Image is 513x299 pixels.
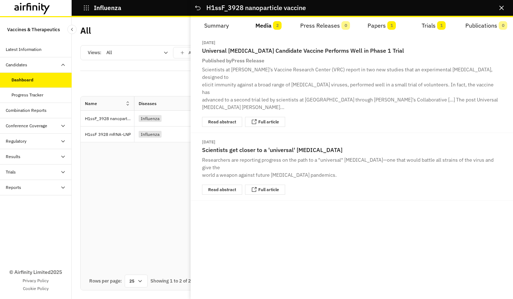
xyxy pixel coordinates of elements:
div: Influenza [139,115,162,122]
h2: Scientists get closer to a 'universal' [MEDICAL_DATA] [202,147,502,153]
div: Read abstract [208,120,236,124]
div: Conference Coverage [6,123,47,129]
div: Showing 1 to 2 of 2 results [150,277,207,285]
div: [DATE] [202,39,215,46]
div: Influenza [139,131,162,138]
p: H1ssF_3928 nanoparticle vaccine [85,115,134,122]
span: 1 [437,21,446,30]
p: H1ssF 3928 mRNA-LNP [85,131,134,138]
a: Full article [258,120,279,124]
span: elicit immunity against a broad range of [MEDICAL_DATA] viruses, performed well in a small trial ... [202,81,494,95]
button: Papers [356,17,408,34]
div: Trials [6,169,16,175]
p: Add View [188,50,207,55]
div: Published by Press Release [202,57,264,65]
span: ... [280,104,284,110]
span: advanced to a second trial led by scientists at [GEOGRAPHIC_DATA] through [PERSON_NAME]’s Collabo... [202,96,498,110]
span: 0 [499,21,507,30]
div: Read abstract [208,188,236,192]
button: Press Releases [294,17,356,34]
a: Privacy Policy [23,277,49,284]
button: Influenza [83,2,121,14]
span: Scientists at [PERSON_NAME]’s Vaccine Research Center (VRC) report in two new studies that an exp... [202,66,493,80]
span: world a weapon against future [MEDICAL_DATA] pandemics. [202,172,337,178]
p: Vaccines & Therapeutics [7,23,60,36]
button: Trials [408,17,460,34]
span: 1 [387,21,396,30]
div: Results [6,153,20,160]
h2: Universal [MEDICAL_DATA] Candidate Vaccine Performs Well in Phase 1 Trial [202,47,502,54]
div: Regulatory [6,138,27,144]
button: Media [243,17,294,34]
div: Diseases [139,100,157,107]
div: Dashboard [11,77,33,83]
div: Combination Reports [6,107,47,114]
button: Close Sidebar [67,25,77,34]
div: Name [85,100,97,107]
button: Summary [191,17,243,34]
h2: All [80,25,91,36]
button: save changes [173,47,214,58]
div: 25 [125,275,148,288]
div: Latest Information [6,46,42,53]
div: Candidates [6,62,27,68]
p: © Airfinity Limited 2025 [9,269,62,276]
div: Rows per page: [89,277,122,285]
span: 2 [273,21,282,30]
a: Full article [258,188,279,192]
button: Publications [460,17,513,34]
div: [DATE] [202,139,215,145]
span: Researchers are reporting progress on the path to a "universal" [MEDICAL_DATA]—one that would bat... [202,157,494,171]
div: Reports [6,184,21,191]
div: Progress Tracker [11,92,43,98]
p: Influenza [94,5,121,11]
span: 0 [341,21,350,30]
a: Cookie Policy [23,285,49,292]
div: Views: [88,47,214,58]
